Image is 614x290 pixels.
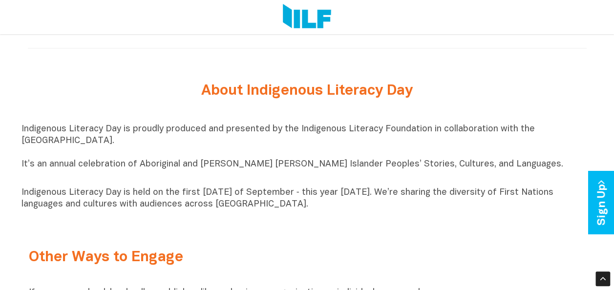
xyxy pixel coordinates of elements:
h2: Other Ways to Engage [29,249,443,266]
p: Indigenous Literacy Day is proudly produced and presented by the Indigenous Literacy Foundation i... [21,124,593,182]
div: Scroll Back to Top [595,271,610,286]
h2: About Indigenous Literacy Day [124,83,490,99]
p: Indigenous Literacy Day is held on the first [DATE] of September ‑ this year [DATE]. We’re sharin... [21,187,593,210]
img: Logo [283,4,331,30]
